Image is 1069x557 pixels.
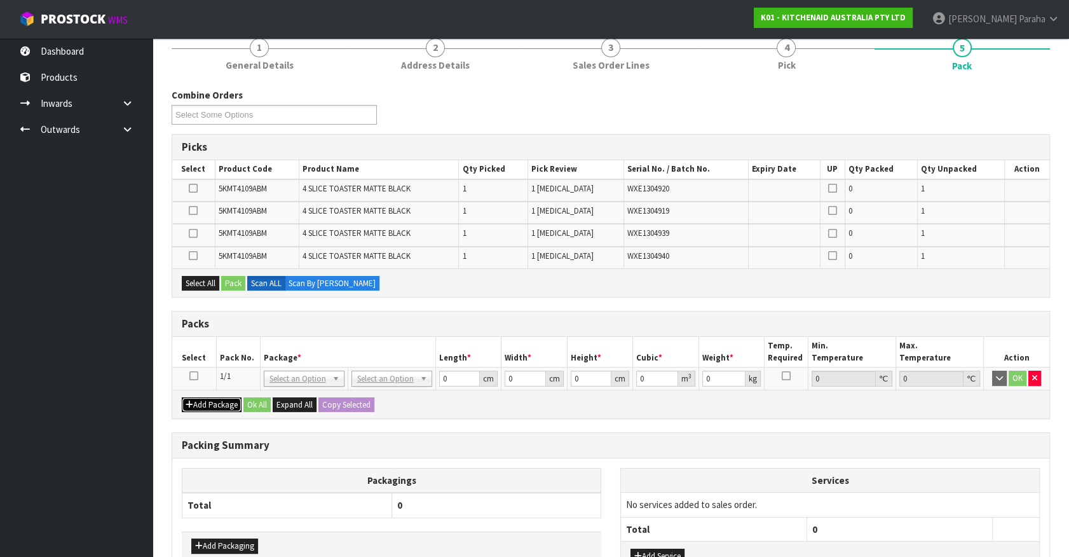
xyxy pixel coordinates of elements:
[219,183,267,194] span: 5KMT4109ABM
[531,228,594,238] span: 1 [MEDICAL_DATA]
[219,228,267,238] span: 5KMT4109ABM
[276,399,313,410] span: Expand All
[1019,13,1045,25] span: Paraha
[746,371,761,387] div: kg
[216,337,260,367] th: Pack No.
[621,517,807,541] th: Total
[303,251,411,261] span: 4 SLICE TOASTER MATTE BLACK
[921,183,925,194] span: 1
[219,251,267,261] span: 5KMT4109ABM
[182,318,1040,330] h3: Packs
[777,38,796,57] span: 4
[462,183,466,194] span: 1
[698,337,765,367] th: Weight
[845,160,917,179] th: Qty Packed
[761,12,906,23] strong: K01 - KITCHENAID AUSTRALIA PTY LTD
[777,58,795,72] span: Pick
[247,276,285,291] label: Scan ALL
[182,276,219,291] button: Select All
[250,38,269,57] span: 1
[531,251,594,261] span: 1 [MEDICAL_DATA]
[848,205,852,216] span: 0
[633,337,699,367] th: Cubic
[765,337,808,367] th: Temp. Required
[172,337,216,367] th: Select
[303,183,411,194] span: 4 SLICE TOASTER MATTE BLACK
[1005,160,1049,179] th: Action
[303,205,411,216] span: 4 SLICE TOASTER MATTE BLACK
[172,88,243,102] label: Combine Orders
[480,371,498,387] div: cm
[601,38,620,57] span: 3
[896,337,984,367] th: Max. Temperature
[531,183,594,194] span: 1 [MEDICAL_DATA]
[531,205,594,216] span: 1 [MEDICAL_DATA]
[397,499,402,511] span: 0
[624,160,749,179] th: Serial No. / Batch No.
[921,205,925,216] span: 1
[528,160,623,179] th: Pick Review
[567,337,633,367] th: Height
[182,468,601,493] th: Packagings
[501,337,568,367] th: Width
[848,251,852,261] span: 0
[627,228,669,238] span: WXE1304939
[808,337,896,367] th: Min. Temperature
[215,160,299,179] th: Product Code
[573,58,650,72] span: Sales Order Lines
[627,183,669,194] span: WXE1304920
[108,14,128,26] small: WMS
[220,371,231,382] span: 1/1
[921,228,925,238] span: 1
[952,59,972,72] span: Pack
[19,11,35,27] img: cube-alt.png
[269,371,327,387] span: Select an Option
[459,160,528,179] th: Qty Picked
[401,58,470,72] span: Address Details
[299,160,459,179] th: Product Name
[812,523,817,535] span: 0
[621,469,1039,493] th: Services
[426,38,445,57] span: 2
[621,493,1039,517] td: No services added to sales order.
[182,397,242,413] button: Add Package
[182,439,1040,451] h3: Packing Summary
[848,183,852,194] span: 0
[318,397,374,413] button: Copy Selected
[963,371,980,387] div: ℃
[627,205,669,216] span: WXE1304919
[462,228,466,238] span: 1
[921,251,925,261] span: 1
[848,228,852,238] span: 0
[948,13,1017,25] span: [PERSON_NAME]
[273,397,317,413] button: Expand All
[260,337,435,367] th: Package
[243,397,271,413] button: Ok All
[41,11,106,27] span: ProStock
[462,205,466,216] span: 1
[435,337,501,367] th: Length
[953,38,972,57] span: 5
[182,141,1040,153] h3: Picks
[754,8,913,28] a: K01 - KITCHENAID AUSTRALIA PTY LTD
[917,160,1005,179] th: Qty Unpacked
[820,160,845,179] th: UP
[611,371,629,387] div: cm
[303,228,411,238] span: 4 SLICE TOASTER MATTE BLACK
[221,276,245,291] button: Pack
[172,160,215,179] th: Select
[191,539,258,554] button: Add Packaging
[462,251,466,261] span: 1
[749,160,820,179] th: Expiry Date
[876,371,892,387] div: ℃
[357,371,415,387] span: Select an Option
[226,58,294,72] span: General Details
[1009,371,1026,386] button: OK
[678,371,695,387] div: m
[219,205,267,216] span: 5KMT4109ABM
[285,276,379,291] label: Scan By [PERSON_NAME]
[546,371,564,387] div: cm
[688,372,691,380] sup: 3
[182,493,392,518] th: Total
[984,337,1050,367] th: Action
